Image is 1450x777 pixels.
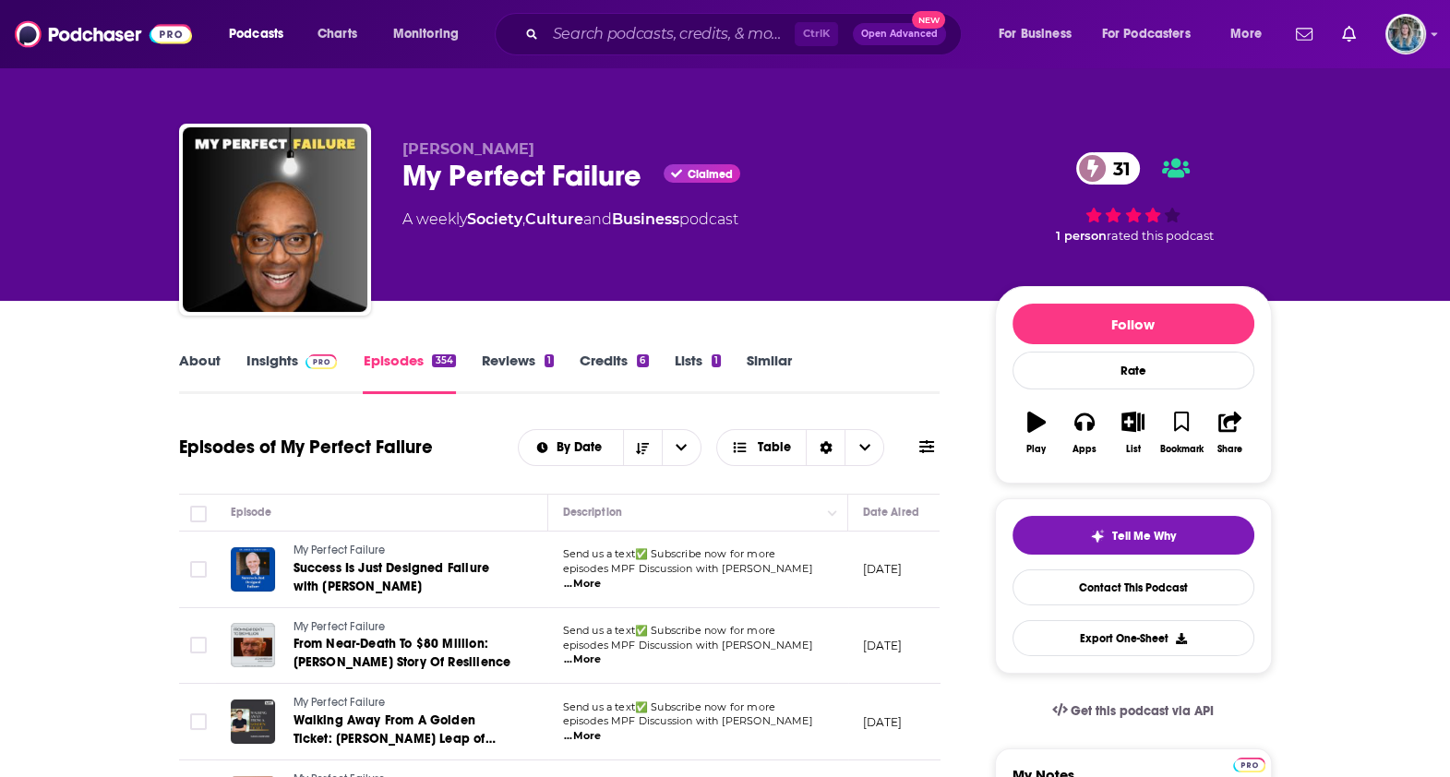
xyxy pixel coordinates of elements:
[1061,400,1108,466] button: Apps
[545,354,554,367] div: 1
[393,21,459,47] span: Monitoring
[1013,400,1061,466] button: Play
[545,19,795,49] input: Search podcasts, credits, & more...
[1230,21,1262,47] span: More
[1385,14,1426,54] button: Show profile menu
[1102,21,1191,47] span: For Podcasters
[294,543,515,559] a: My Perfect Failure
[294,696,386,709] span: My Perfect Failure
[15,17,192,52] img: Podchaser - Follow, Share and Rate Podcasts
[306,19,368,49] a: Charts
[1026,444,1046,455] div: Play
[1288,18,1320,50] a: Show notifications dropdown
[861,30,938,39] span: Open Advanced
[467,210,522,228] a: Society
[216,19,307,49] button: open menu
[637,354,648,367] div: 6
[1056,229,1107,243] span: 1 person
[1108,400,1156,466] button: List
[1205,400,1253,466] button: Share
[522,210,525,228] span: ,
[518,429,701,466] h2: Choose List sort
[1217,444,1242,455] div: Share
[563,639,813,651] span: episodes MPF Discussion with [PERSON_NAME]
[512,13,979,55] div: Search podcasts, credits, & more...
[1013,620,1254,656] button: Export One-Sheet
[1385,14,1426,54] img: User Profile
[1126,444,1141,455] div: List
[1095,152,1140,185] span: 31
[179,352,221,394] a: About
[662,430,701,465] button: open menu
[246,352,338,394] a: InsightsPodchaser Pro
[190,713,207,730] span: Toggle select row
[986,19,1095,49] button: open menu
[1013,352,1254,389] div: Rate
[563,501,622,523] div: Description
[563,700,776,713] span: Send us a text✅ Subscribe now for more
[1335,18,1363,50] a: Show notifications dropdown
[229,21,283,47] span: Podcasts
[231,501,272,523] div: Episode
[294,544,386,556] span: My Perfect Failure
[183,127,367,312] img: My Perfect Failure
[1037,688,1229,734] a: Get this podcast via API
[688,170,733,179] span: Claimed
[363,352,455,394] a: Episodes354
[402,140,534,158] span: [PERSON_NAME]
[716,429,885,466] button: Choose View
[294,635,515,672] a: From Near-Death To $80 Million: [PERSON_NAME] Story Of Resilience
[432,354,455,367] div: 354
[1385,14,1426,54] span: Logged in as EllaDavidson
[758,441,791,454] span: Table
[563,714,813,727] span: episodes MPF Discussion with [PERSON_NAME]
[747,352,792,394] a: Similar
[1217,19,1285,49] button: open menu
[564,577,601,592] span: ...More
[580,352,648,394] a: Credits6
[712,354,721,367] div: 1
[482,352,554,394] a: Reviews1
[583,210,612,228] span: and
[294,636,511,670] span: From Near-Death To $80 Million: [PERSON_NAME] Story Of Resilience
[806,430,845,465] div: Sort Direction
[1090,19,1217,49] button: open menu
[1159,444,1203,455] div: Bookmark
[1071,703,1214,719] span: Get this podcast via API
[306,354,338,369] img: Podchaser Pro
[1157,400,1205,466] button: Bookmark
[623,430,662,465] button: Sort Direction
[1233,755,1265,772] a: Pro website
[1107,229,1214,243] span: rated this podcast
[318,21,357,47] span: Charts
[557,441,608,454] span: By Date
[190,637,207,653] span: Toggle select row
[294,695,515,711] a: My Perfect Failure
[999,21,1072,47] span: For Business
[863,501,919,523] div: Date Aired
[1233,758,1265,772] img: Podchaser Pro
[190,561,207,578] span: Toggle select row
[294,619,515,636] a: My Perfect Failure
[564,652,601,667] span: ...More
[1013,304,1254,344] button: Follow
[863,638,903,653] p: [DATE]
[1013,569,1254,605] a: Contact This Podcast
[294,560,489,594] span: Success Is Just Designed Failure with [PERSON_NAME]
[612,210,679,228] a: Business
[563,624,776,637] span: Send us a text✅ Subscribe now for more
[294,620,386,633] span: My Perfect Failure
[402,209,738,231] div: A weekly podcast
[1013,516,1254,555] button: tell me why sparkleTell Me Why
[564,729,601,744] span: ...More
[294,712,496,765] span: Walking Away From A Golden Ticket: [PERSON_NAME] Leap of Faith
[675,352,721,394] a: Lists1
[563,547,776,560] span: Send us a text✅ Subscribe now for more
[863,561,903,577] p: [DATE]
[912,11,945,29] span: New
[179,436,433,459] h1: Episodes of My Perfect Failure
[294,711,515,748] a: Walking Away From A Golden Ticket: [PERSON_NAME] Leap of Faith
